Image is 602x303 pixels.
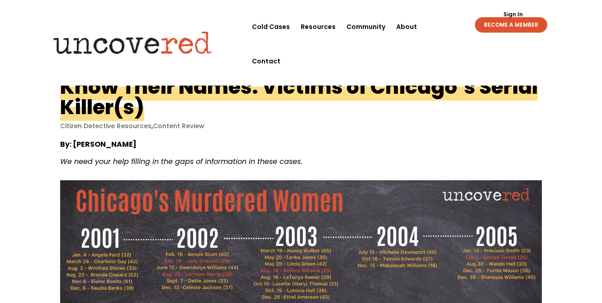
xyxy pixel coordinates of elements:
a: Sign In [498,12,528,17]
p: , [60,122,542,130]
a: Citizen Detective Resources [60,121,152,130]
a: About [396,10,417,44]
a: BECOME A MEMBER [475,17,547,33]
a: Community [346,10,385,44]
a: Contact [252,44,280,78]
strong: By: [PERSON_NAME] [60,139,137,149]
span: We need your help filling in the gaps of information in these cases. [60,156,302,167]
h1: Know Their Names: Victims of Chicago’s Serial Killer(s) [60,73,538,121]
img: Uncovered logo [46,25,220,60]
a: Content Review [153,121,204,130]
a: Resources [301,10,336,44]
a: Cold Cases [252,10,290,44]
